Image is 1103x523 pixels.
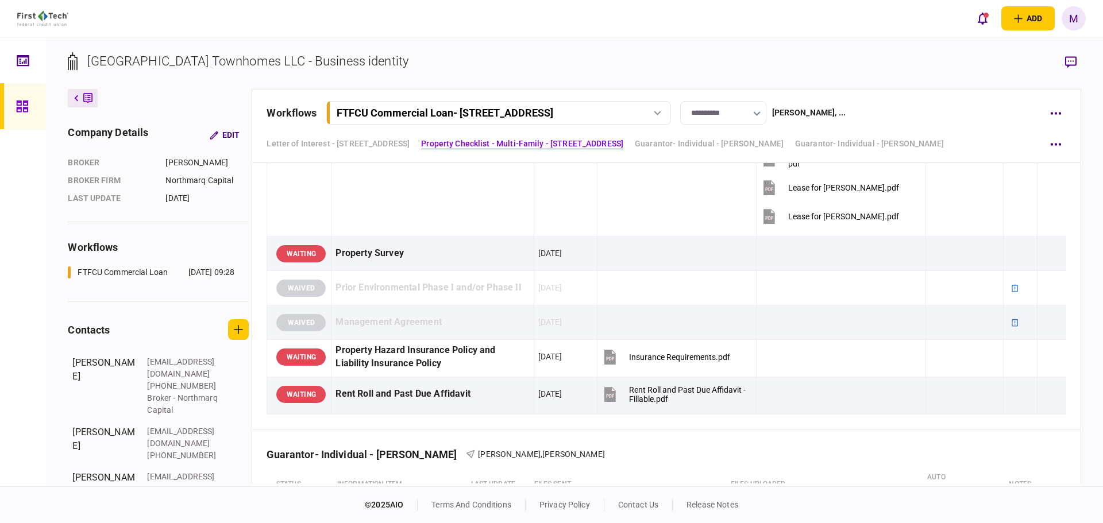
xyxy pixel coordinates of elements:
[1003,464,1037,505] th: notes
[921,464,1003,505] th: auto classification
[17,11,68,26] img: client company logo
[1001,6,1055,30] button: open adding identity options
[788,212,899,221] div: Lease for MARKEL MUHAMMAD.pdf
[421,138,623,150] a: Property Checklist - Multi-Family - [STREET_ADDRESS]
[335,381,529,407] div: Rent Roll and Past Due Affidavit
[165,175,249,187] div: Northmarq Capital
[276,314,326,331] div: WAIVED
[267,105,317,121] div: workflows
[970,6,994,30] button: open notifications list
[276,280,326,297] div: WAIVED
[68,157,154,169] div: Broker
[335,275,529,301] div: Prior Environmental Phase I and/or Phase II
[267,138,410,150] a: Letter of Interest - [STREET_ADDRESS]
[276,245,326,262] div: WAITING
[78,266,168,278] div: FTFCU Commercial Loan
[538,247,562,259] div: [DATE]
[147,425,222,450] div: [EMAIL_ADDRESS][DOMAIN_NAME]
[629,385,746,404] div: Rent Roll and Past Due Affidavit - Fillable.pdf
[188,266,235,278] div: [DATE] 09:28
[337,107,553,119] div: FTFCU Commercial Loan - [STREET_ADDRESS]
[539,500,590,509] a: privacy policy
[618,500,658,509] a: contact us
[68,192,154,204] div: last update
[68,239,249,255] div: workflows
[165,192,249,204] div: [DATE]
[165,157,249,169] div: [PERSON_NAME]
[761,175,899,200] button: Lease for Montina Walls.pdf
[68,175,154,187] div: broker firm
[601,344,730,370] button: Insurance Requirements.pdf
[326,101,671,125] button: FTFCU Commercial Loan- [STREET_ADDRESS]
[147,356,222,380] div: [EMAIL_ADDRESS][DOMAIN_NAME]
[276,386,326,403] div: WAITING
[687,500,738,509] a: release notes
[772,107,846,119] div: [PERSON_NAME] , ...
[68,322,110,338] div: contacts
[629,352,730,362] div: Insurance Requirements.pdf
[276,348,326,366] div: WAITING
[72,425,136,462] div: [PERSON_NAME]
[335,241,529,266] div: Property Survey
[200,125,249,145] button: Edit
[788,183,899,192] div: Lease for Montina Walls.pdf
[761,203,899,229] button: Lease for MARKEL MUHAMMAD.pdf
[267,448,466,460] div: Guarantor- Individual - [PERSON_NAME]
[538,388,562,400] div: [DATE]
[72,356,136,416] div: [PERSON_NAME]
[331,464,465,505] th: Information item
[635,138,784,150] a: Guarantor- Individual - [PERSON_NAME]
[478,450,541,459] span: [PERSON_NAME]
[542,450,605,459] span: [PERSON_NAME]
[147,450,222,462] div: [PHONE_NUMBER]
[431,500,511,509] a: terms and conditions
[147,471,222,495] div: [EMAIL_ADDRESS][DOMAIN_NAME]
[365,499,418,511] div: © 2025 AIO
[335,309,529,335] div: Management Agreement
[267,464,331,505] th: status
[541,450,542,459] span: ,
[335,344,529,370] div: Property Hazard Insurance Policy and Liability Insurance Policy
[725,464,921,505] th: Files uploaded
[529,464,725,505] th: files sent
[795,138,944,150] a: Guarantor- Individual - [PERSON_NAME]
[601,381,746,407] button: Rent Roll and Past Due Affidavit - Fillable.pdf
[147,380,222,392] div: [PHONE_NUMBER]
[68,266,234,278] a: FTFCU Commercial Loan[DATE] 09:28
[538,282,562,293] div: [DATE]
[465,464,529,505] th: last update
[538,351,562,362] div: [DATE]
[538,316,562,328] div: [DATE]
[1062,6,1086,30] button: M
[147,392,222,416] div: Broker - Northmarq Capital
[72,471,136,519] div: [PERSON_NAME]
[68,125,148,145] div: company details
[87,52,408,71] div: [GEOGRAPHIC_DATA] Townhomes LLC - Business identity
